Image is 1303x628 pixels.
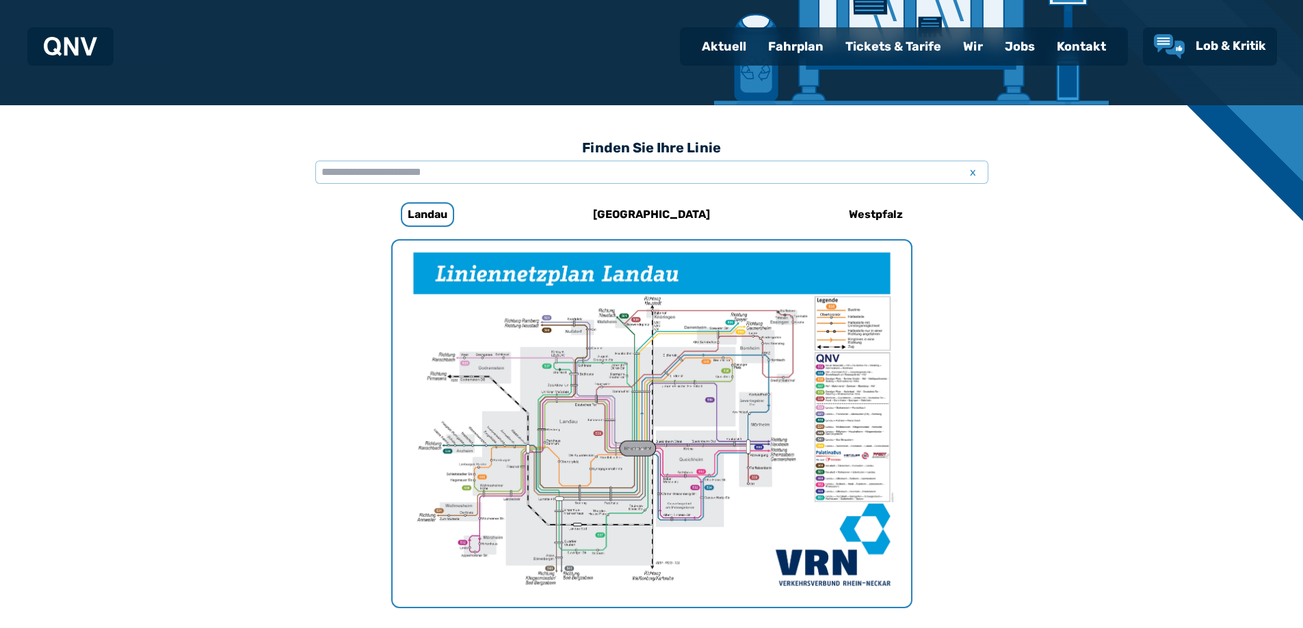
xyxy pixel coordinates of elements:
[757,29,834,64] a: Fahrplan
[952,29,994,64] a: Wir
[994,29,1046,64] a: Jobs
[315,133,988,163] h3: Finden Sie Ihre Linie
[964,164,983,180] span: x
[337,198,518,231] a: Landau
[785,198,967,231] a: Westpfalz
[843,204,908,226] h6: Westpfalz
[1196,38,1266,53] span: Lob & Kritik
[1154,34,1266,59] a: Lob & Kritik
[393,241,911,607] img: Netzpläne Landau Seite 1 von 1
[588,204,715,226] h6: [GEOGRAPHIC_DATA]
[393,241,911,607] div: My Favorite Images
[1046,29,1117,64] a: Kontakt
[401,202,454,227] h6: Landau
[44,33,97,60] a: QNV Logo
[834,29,952,64] a: Tickets & Tarife
[561,198,743,231] a: [GEOGRAPHIC_DATA]
[393,241,911,607] li: 1 von 1
[44,37,97,56] img: QNV Logo
[691,29,757,64] a: Aktuell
